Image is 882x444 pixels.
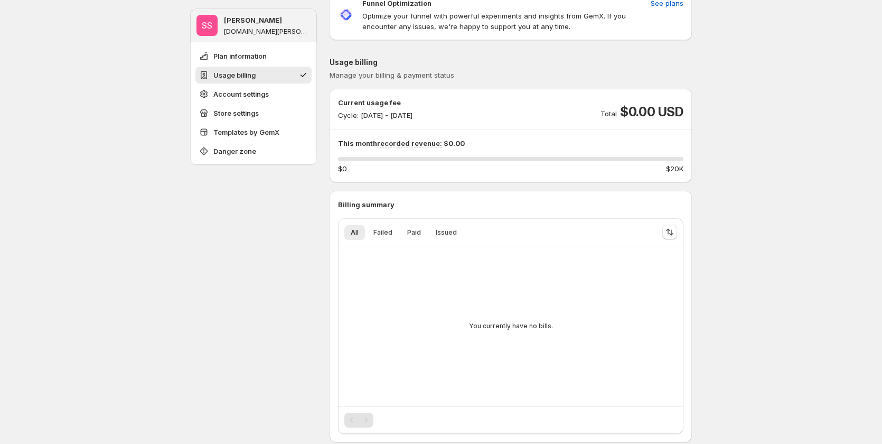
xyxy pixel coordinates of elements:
button: Templates by GemX [195,124,312,141]
span: Manage your billing & payment status [330,71,454,79]
button: Sort the results [662,225,677,239]
span: Sandy Sandy [196,15,218,36]
button: Plan information [195,48,312,64]
span: Issued [436,228,457,237]
span: $0.00 USD [620,104,683,121]
button: Store settings [195,105,312,122]
text: SS [202,20,212,31]
p: Total [600,108,617,119]
p: [DOMAIN_NAME][PERSON_NAME] [224,27,311,36]
span: Account settings [213,89,269,99]
p: Optimize your funnel with powerful experiments and insights from GemX. If you encounter any issue... [362,11,646,32]
span: Paid [407,228,421,237]
span: Store settings [213,108,259,118]
button: Usage billing [195,67,312,84]
p: This month $0.00 [338,138,683,149]
span: Danger zone [213,146,256,156]
span: $20K [666,163,683,174]
p: [PERSON_NAME] [224,15,282,25]
p: Usage billing [330,57,692,68]
nav: Pagination [344,413,373,428]
p: Current usage fee [338,97,412,108]
button: Danger zone [195,143,312,160]
span: Failed [373,228,392,237]
p: Billing summary [338,199,683,210]
span: Templates by GemX [213,127,279,137]
span: Plan information [213,51,267,61]
button: Account settings [195,86,312,103]
span: recorded revenue: [377,139,442,148]
p: You currently have no bills. [469,322,553,330]
span: $0 [338,163,347,174]
span: All [351,228,359,237]
p: Cycle: [DATE] - [DATE] [338,110,412,121]
img: Funnel Optimization [338,7,354,23]
span: Usage billing [213,70,256,80]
